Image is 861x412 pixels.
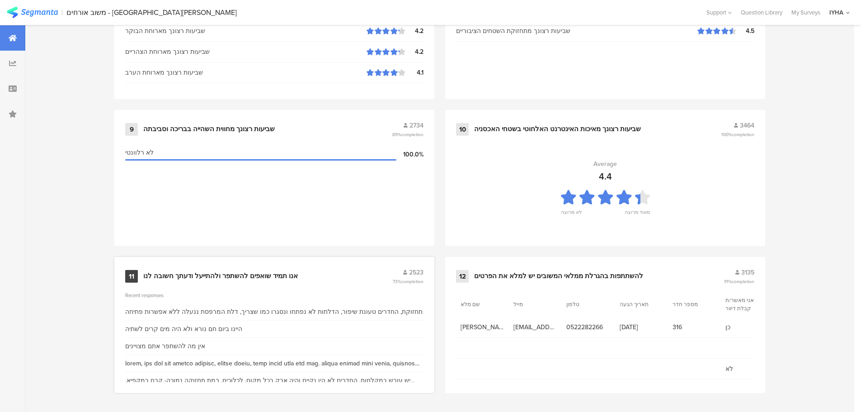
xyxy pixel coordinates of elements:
span: completion [401,278,423,285]
span: completion [732,131,754,138]
span: 73% [393,278,423,285]
div: Support [706,5,732,19]
div: להשתתפות בהגרלת ממלאי המשובים יש למלא את הפרטים [474,272,643,281]
section: אני מאשר/ת קבלת דיוור [725,296,766,313]
div: 10 [456,123,469,136]
div: היינו ביום חם נורא ולא היה מים קרים לשתיה [125,324,242,334]
span: כן [725,322,769,332]
span: 316 [673,322,716,332]
div: אין מה להשתפר אתם מצויינים [125,341,205,351]
section: מספר חדר [673,300,713,308]
span: 0522282266 [566,322,610,332]
div: יש עובש במקלחות, החדרים לא היו נקיים והיה אבק בכל מקום, לכלוכים. רמת תחזוקה נמוכה- קרח במקפיא, רש... [125,376,423,385]
section: מייל [513,300,554,308]
div: 4.2 [405,26,423,36]
div: Recent responses [125,292,423,299]
div: 4.1 [405,68,423,77]
div: 100.0% [396,150,423,159]
span: [EMAIL_ADDRESS][DOMAIN_NAME] [513,322,557,332]
span: 100% [721,131,754,138]
img: segmanta logo [7,7,58,18]
span: 2734 [409,121,423,130]
span: [DATE] [620,322,663,332]
div: אנו תמיד שואפים להשתפר ולהתייעל ודעתך חשובה לנו [143,272,298,281]
div: 11 [125,270,138,283]
span: 89% [392,131,423,138]
div: שביעות רצונך מחווית השהייה בבריכה וסביבתה [143,125,275,134]
div: Average [593,159,617,169]
div: לא מרוצה [561,208,582,221]
span: 3464 [740,121,754,130]
div: 12 [456,270,469,283]
section: תאריך הגעה [620,300,660,308]
div: שביעות רצונך מארוחת הבוקר [125,26,367,36]
div: שביעות רצונך מארוחת הערב [125,68,367,77]
div: 4.4 [599,170,612,183]
span: 91% [724,278,754,285]
span: 3135 [741,268,754,277]
div: משוב אורחים - [GEOGRAPHIC_DATA][PERSON_NAME] [66,8,237,17]
span: completion [401,131,423,138]
a: Question Library [736,8,787,17]
div: 4.5 [736,26,754,36]
div: תחזוקת, החדרים טעונת שיפור, הדלתות לא נפתחו ונסגרו כמו שצריך, דלת המרפסת ננעלה ללא אפשרות פתיחה [125,307,423,317]
section: טלפון [566,300,607,308]
span: לא רלוונטי [125,148,154,157]
div: lorem, ips dol sit ametco adipisc, elitse doeiu, temp incid utla etd mag. aliqua enimad mini veni... [125,359,423,368]
a: My Surveys [787,8,825,17]
div: מאוד מרוצה [625,208,650,221]
section: שם מלא [461,300,501,308]
div: שביעות רצונך מארוחת הצהריים [125,47,367,57]
span: 2523 [409,268,423,277]
div: IYHA [829,8,843,17]
span: לא [725,364,769,374]
div: 4.2 [405,47,423,57]
div: | [61,7,63,18]
div: שביעות רצונך מתחזוקת השטחים הציבוריים [456,26,697,36]
span: [PERSON_NAME] [461,322,504,332]
div: שביעות רצונך מאיכות האינטרנט האלחוטי בשטחי האכסניה [474,125,641,134]
span: completion [732,278,754,285]
div: 9 [125,123,138,136]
